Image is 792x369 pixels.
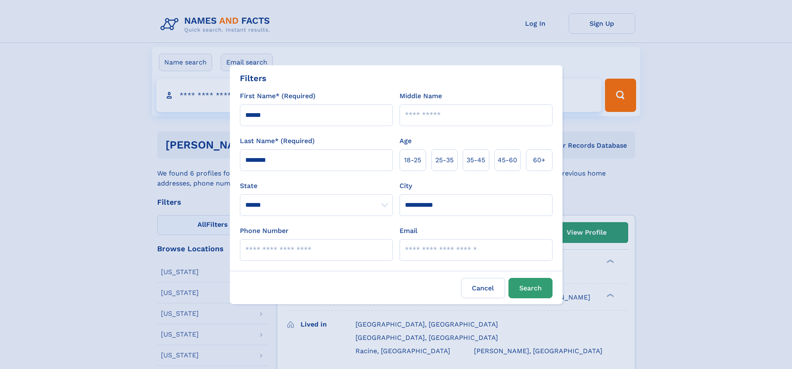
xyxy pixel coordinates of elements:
label: Middle Name [400,91,442,101]
span: 35‑45 [466,155,485,165]
label: State [240,181,393,191]
label: City [400,181,412,191]
span: 60+ [533,155,545,165]
label: Age [400,136,412,146]
label: Cancel [461,278,505,298]
span: 25‑35 [435,155,454,165]
label: Phone Number [240,226,289,236]
span: 45‑60 [498,155,517,165]
label: Last Name* (Required) [240,136,315,146]
label: First Name* (Required) [240,91,316,101]
button: Search [508,278,553,298]
span: 18‑25 [404,155,421,165]
label: Email [400,226,417,236]
div: Filters [240,72,266,84]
